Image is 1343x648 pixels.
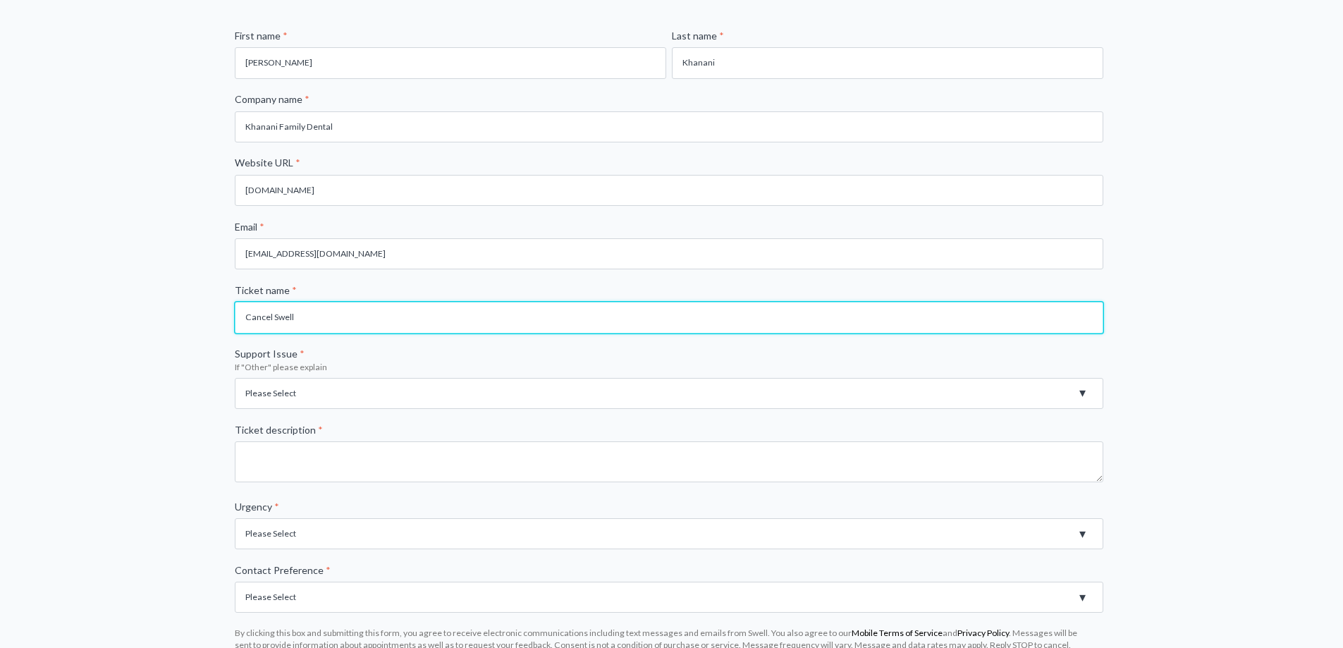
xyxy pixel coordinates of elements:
[235,30,281,42] span: First name
[235,221,257,233] span: Email
[672,30,717,42] span: Last name
[235,157,293,169] span: Website URL
[235,284,290,296] span: Ticket name
[235,361,1109,373] legend: If "Other" please explain
[235,564,324,576] span: Contact Preference
[235,348,298,360] span: Support Issue
[235,501,272,513] span: Urgency
[852,628,943,638] a: Mobile Terms of Service
[957,628,1009,638] a: Privacy Policy
[235,93,302,105] span: Company name
[235,424,316,436] span: Ticket description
